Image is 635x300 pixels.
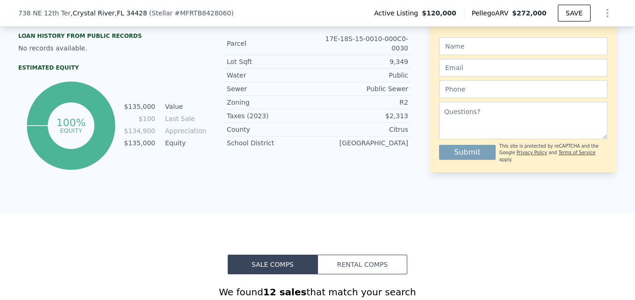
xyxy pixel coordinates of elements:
[317,138,408,148] div: [GEOGRAPHIC_DATA]
[18,32,205,40] div: Loan history from public records
[227,71,317,80] div: Water
[163,101,205,112] td: Value
[123,114,156,124] td: $100
[317,57,408,66] div: 9,349
[18,8,71,18] span: 738 NE 12th Ter
[374,8,422,18] span: Active Listing
[123,101,156,112] td: $135,000
[439,80,607,98] input: Phone
[227,111,317,121] div: Taxes (2023)
[18,64,205,71] div: Estimated Equity
[163,138,205,148] td: Equity
[317,98,408,107] div: R2
[123,138,156,148] td: $135,000
[263,286,307,298] strong: 12 sales
[227,84,317,93] div: Sewer
[317,34,408,53] div: 17E-18S-15-0010-000C0-0030
[317,84,408,93] div: Public Sewer
[227,125,317,134] div: County
[422,8,456,18] span: $120,000
[558,150,595,155] a: Terms of Service
[317,71,408,80] div: Public
[317,125,408,134] div: Citrus
[228,255,317,274] button: Sale Comps
[439,37,607,55] input: Name
[499,143,607,163] div: This site is protected by reCAPTCHA and the Google and apply.
[123,126,156,136] td: $134,900
[115,9,147,17] span: , FL 34428
[18,43,205,53] div: No records available.
[227,57,317,66] div: Lot Sqft
[512,9,547,17] span: $272,000
[18,286,617,299] div: We found that match your search
[60,127,82,134] tspan: equity
[152,9,173,17] span: Stellar
[71,8,147,18] span: , Crystal River
[598,4,617,22] button: Show Options
[558,5,591,21] button: SAVE
[317,255,407,274] button: Rental Comps
[439,59,607,77] input: Email
[174,9,231,17] span: # MFRTB8428060
[163,114,205,124] td: Last Sale
[227,138,317,148] div: School District
[517,150,547,155] a: Privacy Policy
[439,145,496,160] button: Submit
[149,8,234,18] div: ( )
[317,111,408,121] div: $2,313
[163,126,205,136] td: Appreciation
[472,8,512,18] span: Pellego ARV
[56,117,86,129] tspan: 100%
[227,98,317,107] div: Zoning
[227,39,317,48] div: Parcel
